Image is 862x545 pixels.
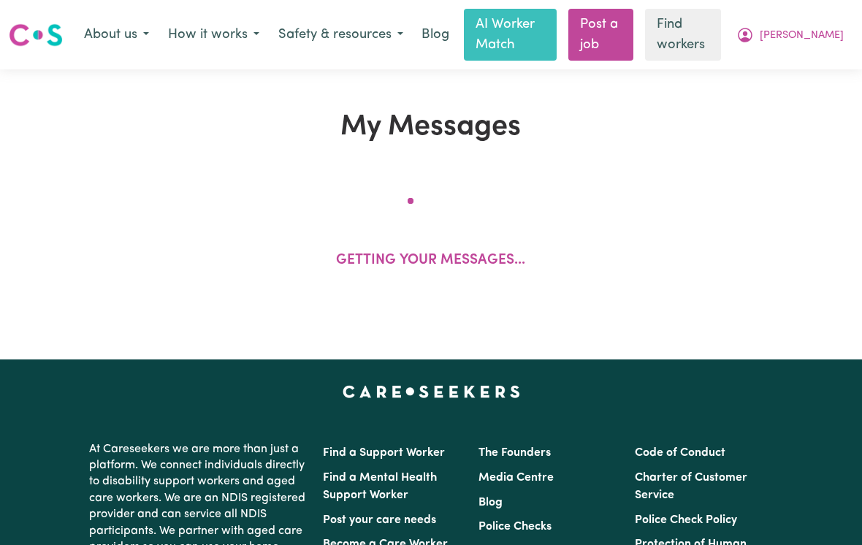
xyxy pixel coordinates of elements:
[568,9,633,61] a: Post a job
[323,514,436,526] a: Post your care needs
[635,514,737,526] a: Police Check Policy
[323,472,437,501] a: Find a Mental Health Support Worker
[75,20,159,50] button: About us
[9,22,63,48] img: Careseekers logo
[645,9,721,61] a: Find workers
[9,18,63,52] a: Careseekers logo
[727,20,853,50] button: My Account
[343,386,520,397] a: Careseekers home page
[635,447,725,459] a: Code of Conduct
[760,28,844,44] span: [PERSON_NAME]
[323,447,445,459] a: Find a Support Worker
[478,497,503,508] a: Blog
[269,20,413,50] button: Safety & resources
[478,447,551,459] a: The Founders
[478,472,554,484] a: Media Centre
[413,19,458,51] a: Blog
[635,472,747,501] a: Charter of Customer Service
[153,110,710,145] h1: My Messages
[464,9,557,61] a: AI Worker Match
[159,20,269,50] button: How it works
[336,251,525,272] p: Getting your messages...
[478,521,552,533] a: Police Checks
